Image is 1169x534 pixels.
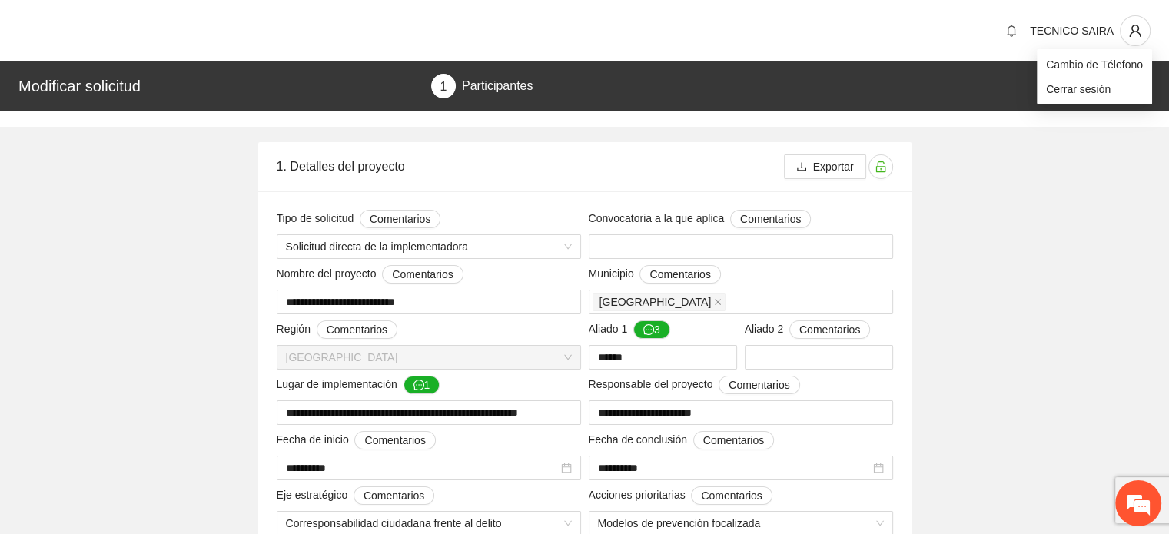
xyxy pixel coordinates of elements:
span: Nombre del proyecto [277,265,463,284]
button: Eje estratégico [354,486,434,505]
div: Modificar solicitud [18,74,422,98]
span: Chihuahua [593,293,726,311]
span: Chihuahua [286,346,572,369]
span: Comentarios [364,432,425,449]
span: Fecha de inicio [277,431,436,449]
button: Aliado 2 [789,320,870,339]
span: download [796,161,807,174]
button: user [1120,15,1151,46]
button: Tipo de solicitud [360,210,440,228]
span: close [714,298,722,306]
button: Aliado 1 [633,320,670,339]
span: Acciones prioritarias [589,486,772,505]
span: Cambio de Télefono [1046,56,1143,73]
span: Solicitud directa de la implementadora [286,235,572,258]
span: Aliado 1 [589,320,670,339]
span: Comentarios [701,487,762,504]
button: bell [999,18,1024,43]
button: Responsable del proyecto [719,376,799,394]
span: Responsable del proyecto [589,376,800,394]
span: Aliado 2 [745,320,871,339]
span: Tipo de solicitud [277,210,441,228]
span: Comentarios [729,376,789,393]
span: Exportar [813,158,854,175]
span: Comentarios [327,321,387,338]
button: Acciones prioritarias [691,486,772,505]
span: Región [277,320,398,339]
span: Comentarios [703,432,764,449]
div: 1Participantes [431,74,533,98]
span: Comentarios [740,211,801,227]
div: 1. Detalles del proyecto [277,144,784,188]
span: 1 [440,80,447,93]
span: Estamos en línea. [89,177,212,333]
span: Fecha de conclusión [589,431,775,449]
button: Fecha de inicio [354,431,435,449]
button: downloadExportar [784,154,866,179]
textarea: Escriba su mensaje y pulse “Intro” [8,364,293,418]
div: Participantes [462,74,533,98]
span: Municipio [589,265,721,284]
div: Minimizar ventana de chat en vivo [252,8,289,45]
span: Cerrar sesión [1046,81,1143,98]
button: Convocatoria a la que aplica [730,210,811,228]
span: user [1121,24,1150,38]
span: Comentarios [370,211,430,227]
span: Comentarios [799,321,860,338]
span: Comentarios [649,266,710,283]
span: message [643,324,654,337]
span: bell [1000,25,1023,37]
button: Región [317,320,397,339]
span: Comentarios [364,487,424,504]
span: Lugar de implementación [277,376,440,394]
span: [GEOGRAPHIC_DATA] [599,294,712,310]
span: Eje estratégico [277,486,435,505]
div: Chatee con nosotros ahora [80,78,258,98]
span: unlock [869,161,892,173]
button: unlock [868,154,893,179]
span: Convocatoria a la que aplica [589,210,812,228]
button: Lugar de implementación [404,376,440,394]
button: Fecha de conclusión [693,431,774,449]
span: message [413,380,424,392]
span: TECNICO SAIRA [1030,25,1114,37]
span: Comentarios [392,266,453,283]
button: Municipio [639,265,720,284]
button: Nombre del proyecto [382,265,463,284]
